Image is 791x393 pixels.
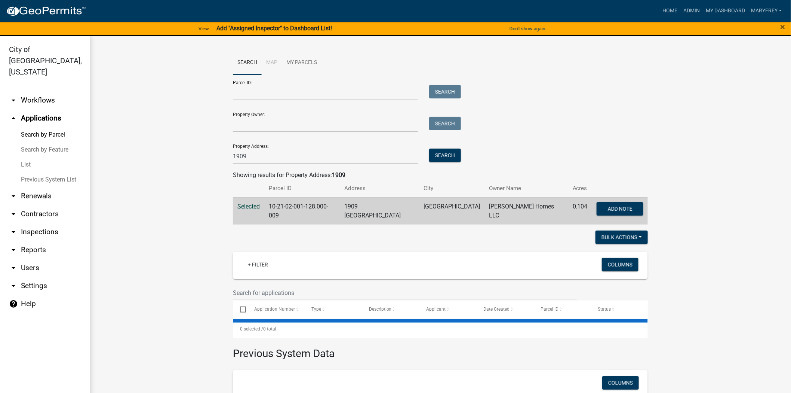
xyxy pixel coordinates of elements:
[591,301,648,319] datatable-header-cell: Status
[9,299,18,308] i: help
[9,210,18,219] i: arrow_drop_down
[233,338,648,362] h3: Previous System Data
[541,307,558,312] span: Parcel ID
[332,171,345,179] strong: 1909
[240,326,263,332] span: 0 selected /
[595,231,648,244] button: Bulk Actions
[429,85,461,98] button: Search
[484,180,568,197] th: Owner Name
[781,22,785,32] span: ×
[597,202,643,216] button: Add Note
[484,197,568,225] td: [PERSON_NAME] Homes LLC
[476,301,533,319] datatable-header-cell: Date Created
[233,285,577,301] input: Search for applications
[304,301,361,319] datatable-header-cell: Type
[680,4,703,18] a: Admin
[9,246,18,255] i: arrow_drop_down
[507,22,548,35] button: Don't show again
[419,301,476,319] datatable-header-cell: Applicant
[9,96,18,105] i: arrow_drop_down
[362,301,419,319] datatable-header-cell: Description
[9,228,18,237] i: arrow_drop_down
[216,25,332,32] strong: Add "Assigned Inspector" to Dashboard List!
[568,180,592,197] th: Acres
[9,281,18,290] i: arrow_drop_down
[419,197,484,225] td: [GEOGRAPHIC_DATA]
[602,258,638,271] button: Columns
[781,22,785,31] button: Close
[233,171,648,180] div: Showing results for Property Address:
[9,114,18,123] i: arrow_drop_up
[340,197,419,225] td: 1909 [GEOGRAPHIC_DATA]
[483,307,510,312] span: Date Created
[602,376,639,390] button: Columns
[282,51,321,75] a: My Parcels
[607,205,632,211] span: Add Note
[659,4,680,18] a: Home
[533,301,591,319] datatable-header-cell: Parcel ID
[264,180,340,197] th: Parcel ID
[233,320,648,338] div: 0 total
[255,307,295,312] span: Application Number
[426,307,446,312] span: Applicant
[419,180,484,197] th: City
[369,307,392,312] span: Description
[233,51,262,75] a: Search
[748,4,785,18] a: MaryFrey
[703,4,748,18] a: My Dashboard
[237,203,260,210] a: Selected
[429,117,461,130] button: Search
[9,192,18,201] i: arrow_drop_down
[312,307,321,312] span: Type
[429,149,461,162] button: Search
[568,197,592,225] td: 0.104
[9,263,18,272] i: arrow_drop_down
[196,22,212,35] a: View
[340,180,419,197] th: Address
[598,307,611,312] span: Status
[233,301,247,319] datatable-header-cell: Select
[264,197,340,225] td: 10-21-02-001-128.000-009
[247,301,304,319] datatable-header-cell: Application Number
[242,258,274,271] a: + Filter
